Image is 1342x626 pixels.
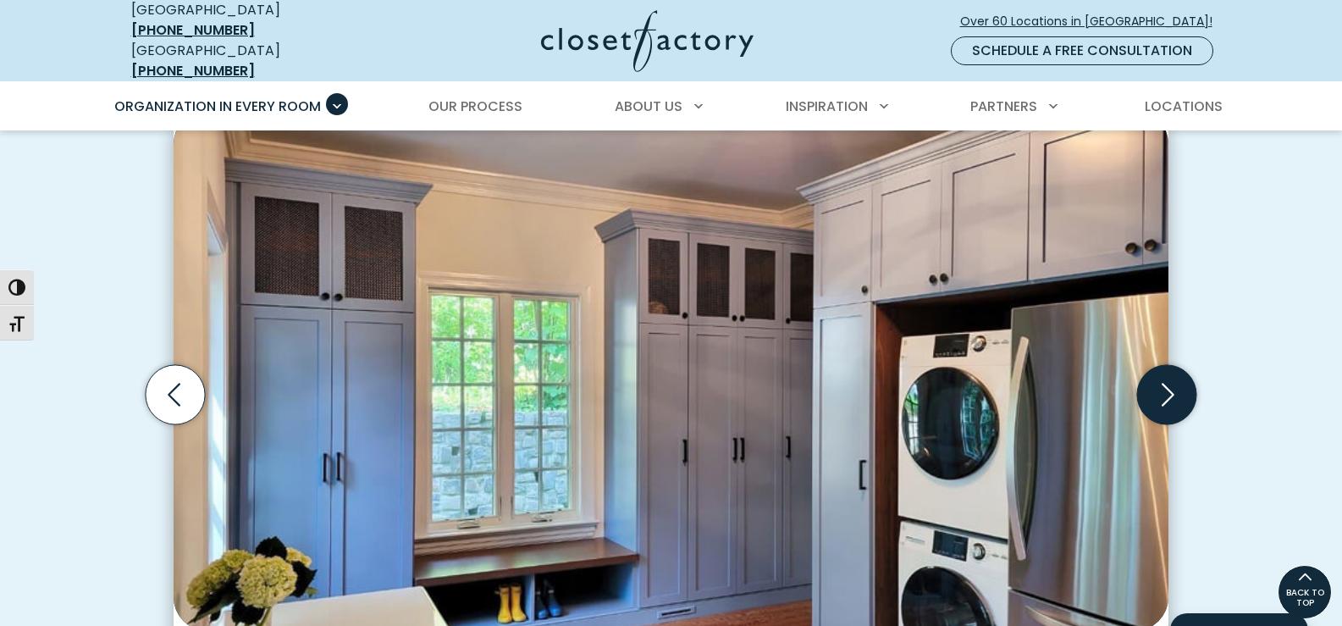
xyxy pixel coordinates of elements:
a: [PHONE_NUMBER] [131,61,255,80]
button: Next slide [1130,358,1203,431]
a: Schedule a Free Consultation [951,36,1213,65]
span: Over 60 Locations in [GEOGRAPHIC_DATA]! [960,13,1226,30]
span: Our Process [428,97,522,116]
button: Previous slide [139,358,212,431]
span: BACK TO TOP [1278,588,1331,608]
img: Closet Factory Logo [541,10,754,72]
a: [PHONE_NUMBER] [131,20,255,40]
span: Partners [970,97,1037,116]
span: Locations [1145,97,1223,116]
span: Inspiration [786,97,868,116]
nav: Primary Menu [102,83,1240,130]
div: [GEOGRAPHIC_DATA] [131,41,377,81]
span: About Us [615,97,682,116]
a: Over 60 Locations in [GEOGRAPHIC_DATA]! [959,7,1227,36]
span: Organization in Every Room [114,97,321,116]
a: BACK TO TOP [1278,565,1332,619]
